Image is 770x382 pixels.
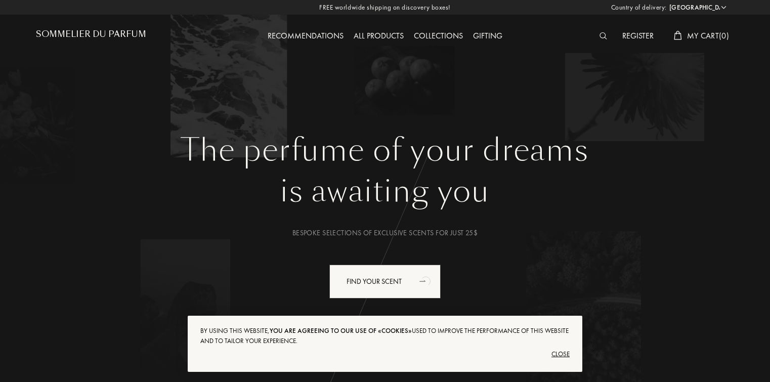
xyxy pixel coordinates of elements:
[36,29,146,39] h1: Sommelier du Parfum
[44,228,726,238] div: Bespoke selections of exclusive scents for just 25$
[349,30,409,41] a: All products
[617,30,659,41] a: Register
[44,168,726,214] div: is awaiting you
[263,30,349,41] a: Recommendations
[674,31,682,40] img: cart_white.svg
[349,30,409,43] div: All products
[468,30,507,41] a: Gifting
[44,132,726,168] h1: The perfume of your dreams
[263,30,349,43] div: Recommendations
[416,271,436,291] div: animation
[409,30,468,41] a: Collections
[36,29,146,43] a: Sommelier du Parfum
[329,265,441,299] div: Find your scent
[611,3,667,13] span: Country of delivery:
[468,30,507,43] div: Gifting
[200,326,570,346] div: By using this website, used to improve the performance of this website and to tailor your experie...
[322,265,448,299] a: Find your scentanimation
[687,30,729,41] span: My Cart ( 0 )
[409,30,468,43] div: Collections
[200,346,570,362] div: Close
[617,30,659,43] div: Register
[600,32,607,39] img: search_icn_white.svg
[270,326,412,335] span: you are agreeing to our use of «cookies»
